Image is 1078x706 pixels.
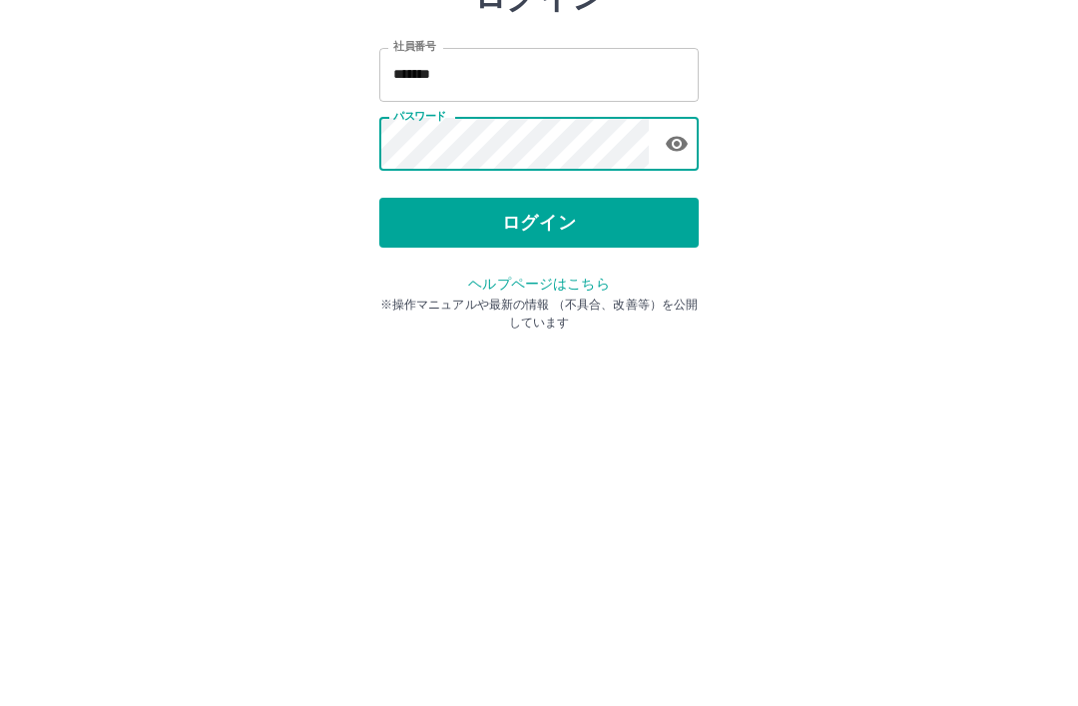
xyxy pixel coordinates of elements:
label: 社員番号 [393,187,435,202]
a: ヘルプページはこちら [468,423,609,439]
label: パスワード [393,257,446,272]
button: ログイン [379,346,699,395]
h2: ログイン [474,126,605,164]
p: ※操作マニュアルや最新の情報 （不具合、改善等）を公開しています [379,443,699,479]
